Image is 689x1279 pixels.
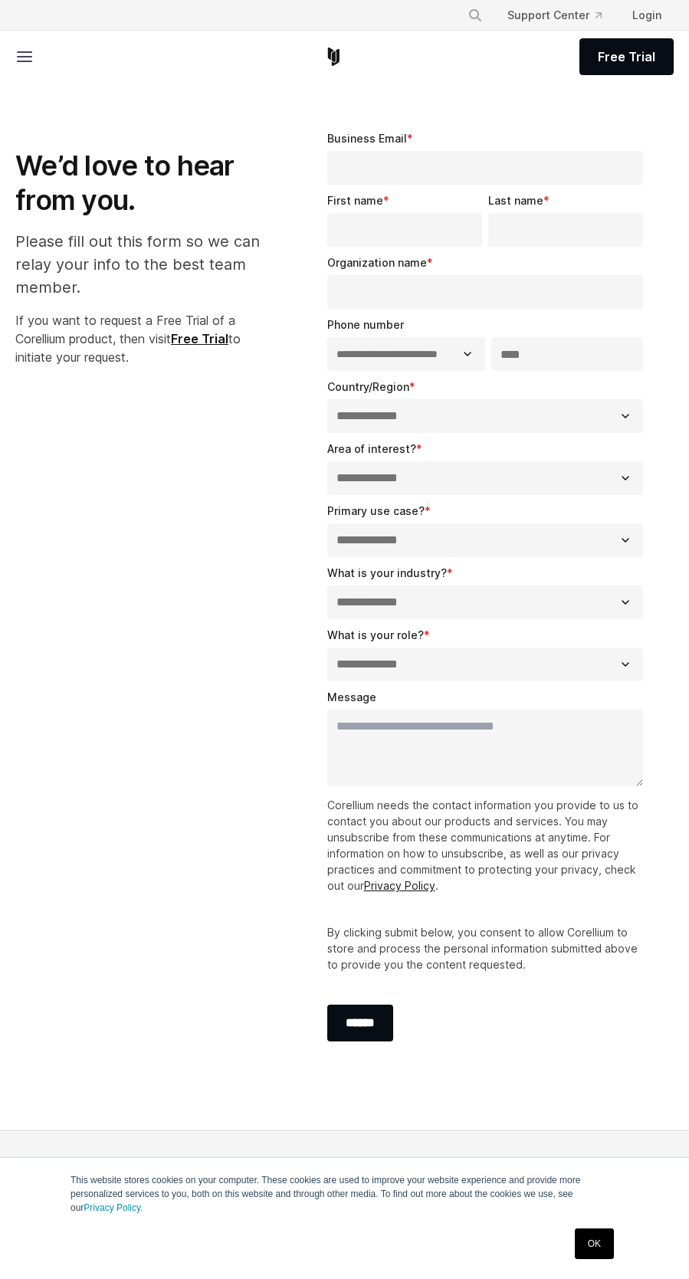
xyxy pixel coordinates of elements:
[327,380,409,393] span: Country/Region
[579,38,674,75] a: Free Trial
[327,504,425,517] span: Primary use case?
[327,132,407,145] span: Business Email
[327,924,649,972] p: By clicking submit below, you consent to allow Corellium to store and process the personal inform...
[327,318,404,331] span: Phone number
[327,442,416,455] span: Area of interest?
[455,2,674,29] div: Navigation Menu
[488,194,543,207] span: Last name
[171,331,228,346] a: Free Trial
[575,1228,614,1259] a: OK
[327,256,427,269] span: Organization name
[364,879,435,892] a: Privacy Policy
[327,797,649,894] p: Corellium needs the contact information you provide to us to contact you about our products and s...
[598,48,655,66] span: Free Trial
[461,2,489,29] button: Search
[327,690,376,703] span: Message
[15,311,272,366] p: If you want to request a Free Trial of a Corellium product, then visit to initiate your request.
[327,566,447,579] span: What is your industry?
[620,2,674,29] a: Login
[15,230,272,299] p: Please fill out this form so we can relay your info to the best team member.
[15,149,272,218] h1: We’d love to hear from you.
[327,628,424,641] span: What is your role?
[495,2,614,29] a: Support Center
[84,1202,143,1213] a: Privacy Policy.
[71,1173,618,1215] p: This website stores cookies on your computer. These cookies are used to improve your website expe...
[327,194,383,207] span: First name
[324,48,343,66] a: Corellium Home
